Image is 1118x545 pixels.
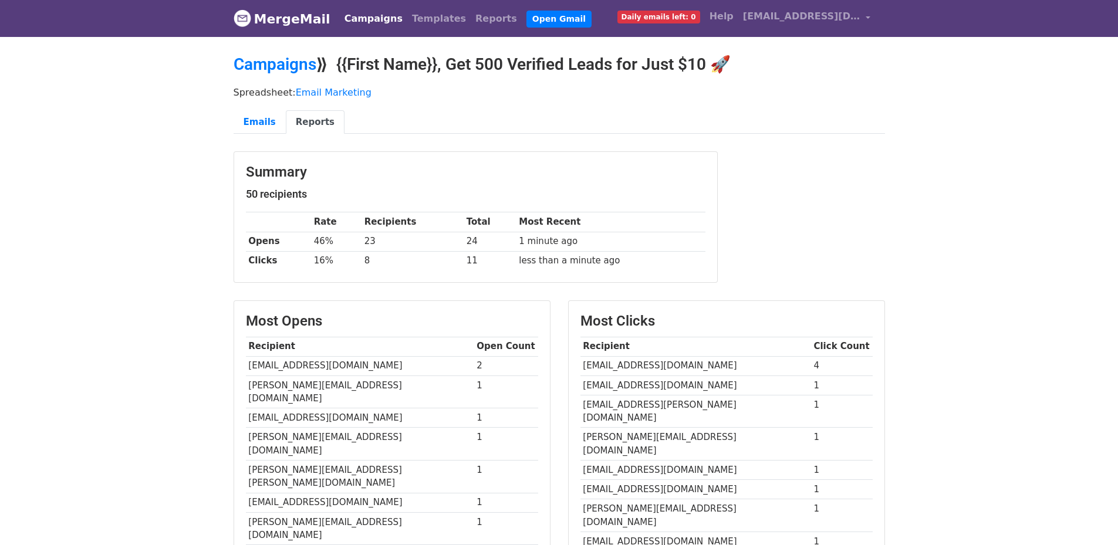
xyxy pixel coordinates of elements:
[474,512,538,545] td: 1
[474,428,538,461] td: 1
[811,428,873,461] td: 1
[580,356,811,375] td: [EMAIL_ADDRESS][DOMAIN_NAME]
[474,337,538,356] th: Open Count
[311,251,362,270] td: 16%
[580,395,811,428] td: [EMAIL_ADDRESS][PERSON_NAME][DOMAIN_NAME]
[474,375,538,408] td: 1
[246,164,705,181] h3: Summary
[234,110,286,134] a: Emails
[580,337,811,356] th: Recipient
[811,337,873,356] th: Click Count
[246,408,474,428] td: [EMAIL_ADDRESS][DOMAIN_NAME]
[471,7,522,31] a: Reports
[246,313,538,330] h3: Most Opens
[580,480,811,499] td: [EMAIL_ADDRESS][DOMAIN_NAME]
[286,110,344,134] a: Reports
[738,5,876,32] a: [EMAIL_ADDRESS][DOMAIN_NAME]
[464,251,516,270] td: 11
[234,86,885,99] p: Spreadsheet:
[811,480,873,499] td: 1
[311,232,362,251] td: 46%
[516,232,705,251] td: 1 minute ago
[580,461,811,480] td: [EMAIL_ADDRESS][DOMAIN_NAME]
[234,9,251,27] img: MergeMail logo
[743,9,860,23] span: [EMAIL_ADDRESS][DOMAIN_NAME]
[246,375,474,408] td: [PERSON_NAME][EMAIL_ADDRESS][DOMAIN_NAME]
[580,375,811,395] td: [EMAIL_ADDRESS][DOMAIN_NAME]
[474,493,538,512] td: 1
[234,55,885,75] h2: ⟫ {{First Name}}, Get 500 Verified Leads for Just $10 🚀
[246,461,474,493] td: [PERSON_NAME][EMAIL_ADDRESS][PERSON_NAME][DOMAIN_NAME]
[580,313,873,330] h3: Most Clicks
[246,428,474,461] td: [PERSON_NAME][EMAIL_ADDRESS][DOMAIN_NAME]
[296,87,371,98] a: Email Marketing
[516,212,705,232] th: Most Recent
[811,356,873,375] td: 4
[311,212,362,232] th: Rate
[474,408,538,428] td: 1
[362,212,464,232] th: Recipients
[474,356,538,375] td: 2
[246,251,311,270] th: Clicks
[246,337,474,356] th: Recipient
[811,461,873,480] td: 1
[246,356,474,375] td: [EMAIL_ADDRESS][DOMAIN_NAME]
[234,55,316,74] a: Campaigns
[407,7,471,31] a: Templates
[811,375,873,395] td: 1
[464,212,516,232] th: Total
[613,5,705,28] a: Daily emails left: 0
[246,512,474,545] td: [PERSON_NAME][EMAIL_ADDRESS][DOMAIN_NAME]
[464,232,516,251] td: 24
[234,6,330,31] a: MergeMail
[526,11,592,28] a: Open Gmail
[580,499,811,532] td: [PERSON_NAME][EMAIL_ADDRESS][DOMAIN_NAME]
[580,428,811,461] td: [PERSON_NAME][EMAIL_ADDRESS][DOMAIN_NAME]
[617,11,700,23] span: Daily emails left: 0
[705,5,738,28] a: Help
[362,232,464,251] td: 23
[811,395,873,428] td: 1
[362,251,464,270] td: 8
[516,251,705,270] td: less than a minute ago
[246,232,311,251] th: Opens
[811,499,873,532] td: 1
[246,188,705,201] h5: 50 recipients
[340,7,407,31] a: Campaigns
[474,461,538,493] td: 1
[246,493,474,512] td: [EMAIL_ADDRESS][DOMAIN_NAME]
